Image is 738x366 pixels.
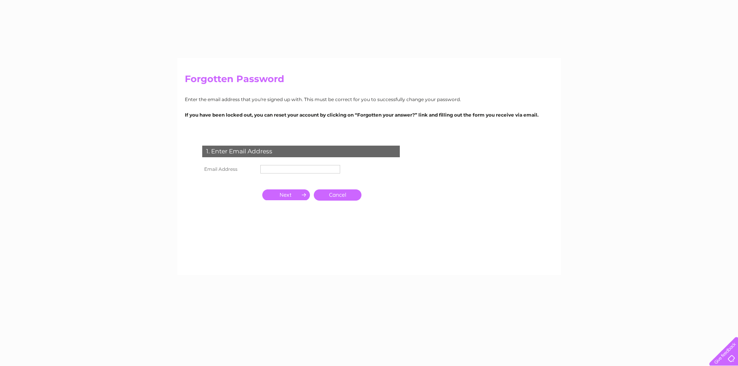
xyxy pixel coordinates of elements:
[314,189,361,201] a: Cancel
[185,74,554,88] h2: Forgotten Password
[200,163,258,175] th: Email Address
[185,96,554,103] p: Enter the email address that you're signed up with. This must be correct for you to successfully ...
[185,111,554,119] p: If you have been locked out, you can reset your account by clicking on “Forgotten your answer?” l...
[202,146,400,157] div: 1. Enter Email Address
